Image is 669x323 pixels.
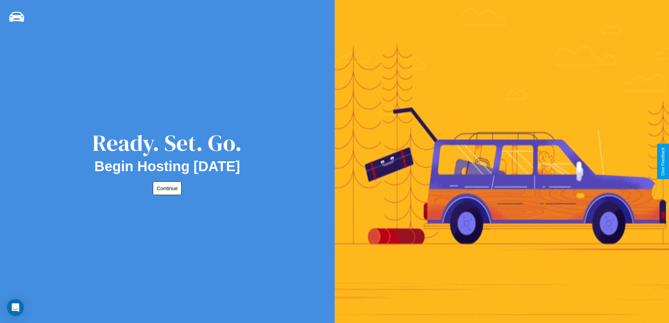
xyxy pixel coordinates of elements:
[661,147,665,176] div: Give Feedback
[92,127,242,159] div: Ready. Set. Go.
[153,181,182,195] button: Continue
[7,299,24,316] div: Open Intercom Messenger
[94,159,240,174] h2: Begin Hosting [DATE]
